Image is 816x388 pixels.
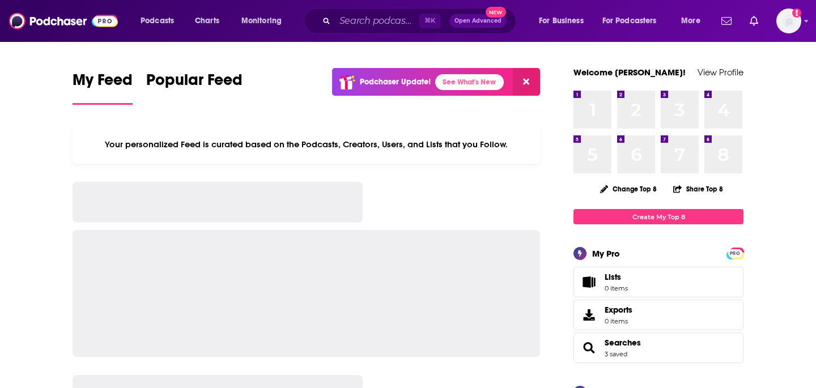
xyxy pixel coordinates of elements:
[605,317,632,325] span: 0 items
[241,13,282,29] span: Monitoring
[573,67,686,78] a: Welcome [PERSON_NAME]!
[449,14,507,28] button: Open AdvancedNew
[728,249,742,258] span: PRO
[605,305,632,315] span: Exports
[605,272,621,282] span: Lists
[605,338,641,348] a: Searches
[419,14,440,28] span: ⌘ K
[573,332,743,363] span: Searches
[602,13,657,29] span: For Podcasters
[73,70,133,96] span: My Feed
[605,284,628,292] span: 0 items
[792,8,801,18] svg: Add a profile image
[593,182,664,196] button: Change Top 8
[577,340,600,356] a: Searches
[745,11,763,31] a: Show notifications dropdown
[698,67,743,78] a: View Profile
[531,12,598,30] button: open menu
[146,70,243,105] a: Popular Feed
[595,12,673,30] button: open menu
[133,12,189,30] button: open menu
[573,300,743,330] a: Exports
[605,272,628,282] span: Lists
[146,70,243,96] span: Popular Feed
[717,11,736,31] a: Show notifications dropdown
[314,8,527,34] div: Search podcasts, credits, & more...
[776,8,801,33] img: User Profile
[673,178,724,200] button: Share Top 8
[577,307,600,323] span: Exports
[233,12,296,30] button: open menu
[776,8,801,33] span: Logged in as sophiak
[776,8,801,33] button: Show profile menu
[141,13,174,29] span: Podcasts
[573,267,743,297] a: Lists
[73,125,540,164] div: Your personalized Feed is curated based on the Podcasts, Creators, Users, and Lists that you Follow.
[360,77,431,87] p: Podchaser Update!
[605,350,627,358] a: 3 saved
[539,13,584,29] span: For Business
[673,12,715,30] button: open menu
[573,209,743,224] a: Create My Top 8
[454,18,501,24] span: Open Advanced
[486,7,506,18] span: New
[188,12,226,30] a: Charts
[195,13,219,29] span: Charts
[728,249,742,257] a: PRO
[335,12,419,30] input: Search podcasts, credits, & more...
[681,13,700,29] span: More
[73,70,133,105] a: My Feed
[577,274,600,290] span: Lists
[435,74,504,90] a: See What's New
[592,248,620,259] div: My Pro
[9,10,118,32] img: Podchaser - Follow, Share and Rate Podcasts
